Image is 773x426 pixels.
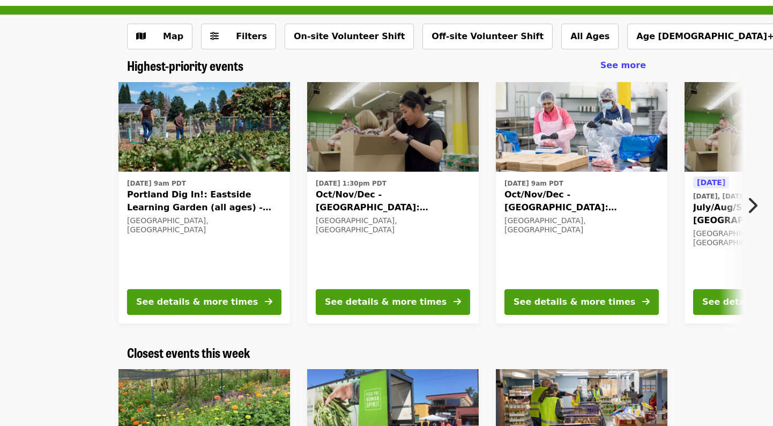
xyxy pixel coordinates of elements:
[642,297,650,307] i: arrow-right icon
[697,178,725,187] span: [DATE]
[307,82,479,172] img: Oct/Nov/Dec - Portland: Repack/Sort (age 8+) organized by Oregon Food Bank
[600,59,646,72] a: See more
[504,188,659,214] span: Oct/Nov/Dec - [GEOGRAPHIC_DATA]: Repack/Sort (age [DEMOGRAPHIC_DATA]+)
[316,179,386,188] time: [DATE] 1:30pm PDT
[265,297,272,307] i: arrow-right icon
[325,296,447,309] div: See details & more times
[210,31,219,41] i: sliders-h icon
[118,58,655,74] div: Highest-priority events
[127,343,250,362] span: Closest events this week
[600,60,646,70] span: See more
[127,179,186,188] time: [DATE] 9am PDT
[422,24,553,49] button: Off-site Volunteer Shift
[127,216,281,234] div: [GEOGRAPHIC_DATA], [GEOGRAPHIC_DATA]
[136,31,146,41] i: map icon
[127,188,281,214] span: Portland Dig In!: Eastside Learning Garden (all ages) - Aug/Sept/Oct
[127,24,192,49] button: Show map view
[504,216,659,234] div: [GEOGRAPHIC_DATA], [GEOGRAPHIC_DATA]
[504,289,659,315] button: See details & more times
[118,82,290,324] a: See details for "Portland Dig In!: Eastside Learning Garden (all ages) - Aug/Sept/Oct"
[738,190,773,221] button: Next item
[496,82,667,324] a: See details for "Oct/Nov/Dec - Beaverton: Repack/Sort (age 10+)"
[514,296,635,309] div: See details & more times
[307,82,479,324] a: See details for "Oct/Nov/Dec - Portland: Repack/Sort (age 8+)"
[201,24,276,49] button: Filters (0 selected)
[127,345,250,361] a: Closest events this week
[316,216,470,234] div: [GEOGRAPHIC_DATA], [GEOGRAPHIC_DATA]
[127,289,281,315] button: See details & more times
[236,31,267,41] span: Filters
[118,345,655,361] div: Closest events this week
[127,56,243,75] span: Highest-priority events
[504,179,563,188] time: [DATE] 9am PDT
[118,82,290,172] img: Portland Dig In!: Eastside Learning Garden (all ages) - Aug/Sept/Oct organized by Oregon Food Bank
[316,289,470,315] button: See details & more times
[454,297,461,307] i: arrow-right icon
[496,82,667,172] img: Oct/Nov/Dec - Beaverton: Repack/Sort (age 10+) organized by Oregon Food Bank
[285,24,414,49] button: On-site Volunteer Shift
[163,31,183,41] span: Map
[747,195,757,216] i: chevron-right icon
[127,58,243,74] a: Highest-priority events
[561,24,619,49] button: All Ages
[136,296,258,309] div: See details & more times
[316,188,470,214] span: Oct/Nov/Dec - [GEOGRAPHIC_DATA]: Repack/Sort (age [DEMOGRAPHIC_DATA]+)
